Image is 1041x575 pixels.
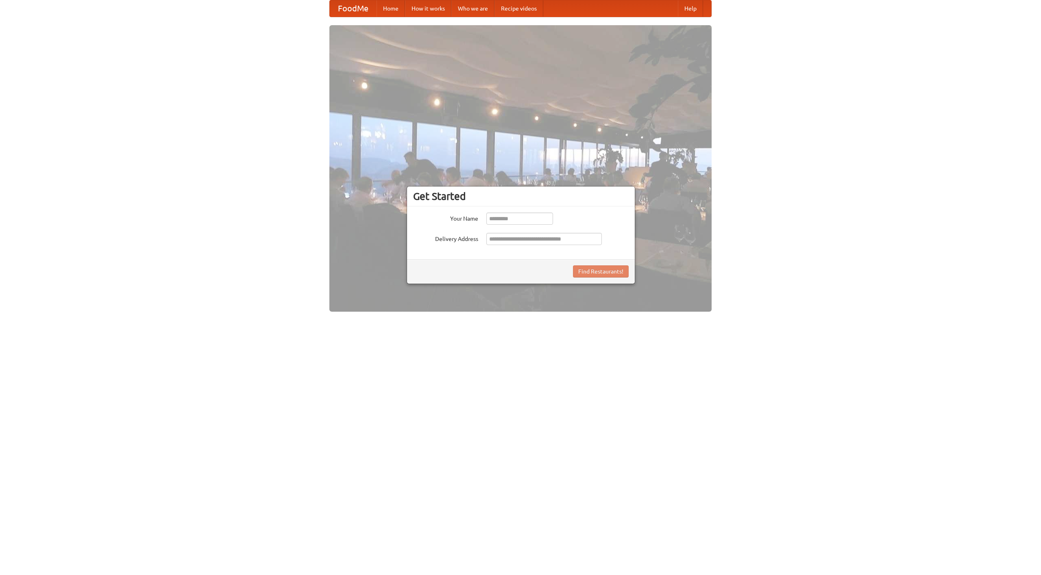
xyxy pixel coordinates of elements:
a: Recipe videos [494,0,543,17]
a: FoodMe [330,0,377,17]
a: How it works [405,0,451,17]
a: Who we are [451,0,494,17]
label: Delivery Address [413,233,478,243]
button: Find Restaurants! [573,265,629,278]
label: Your Name [413,213,478,223]
a: Help [678,0,703,17]
a: Home [377,0,405,17]
h3: Get Started [413,190,629,202]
